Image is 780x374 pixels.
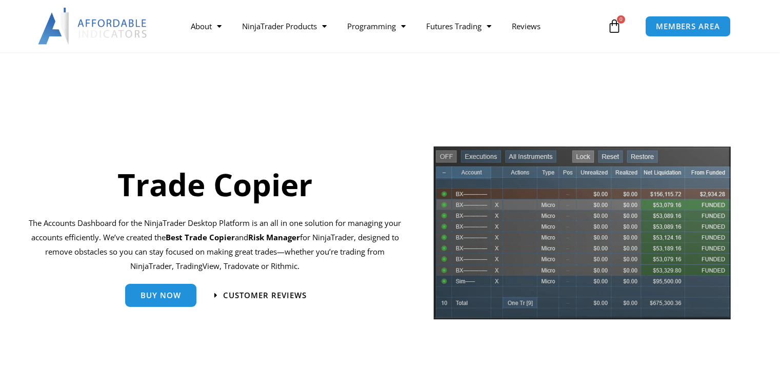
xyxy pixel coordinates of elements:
[38,8,148,45] img: LogoAI | Affordable Indicators – NinjaTrader
[617,15,625,24] span: 0
[248,232,300,242] strong: Risk Manager
[125,284,196,307] a: Buy Now
[223,292,307,299] span: Customer Reviews
[181,14,232,38] a: About
[29,163,402,206] h1: Trade Copier
[29,216,402,273] p: The Accounts Dashboard for the NinjaTrader Desktop Platform is an all in one solution for managin...
[502,14,551,38] a: Reviews
[656,23,720,30] span: MEMBERS AREA
[181,14,605,38] nav: Menu
[592,11,637,41] a: 0
[432,145,732,328] img: tradecopier | Affordable Indicators – NinjaTrader
[337,14,416,38] a: Programming
[232,14,337,38] a: NinjaTrader Products
[416,14,502,38] a: Futures Trading
[214,292,307,299] a: Customer Reviews
[645,16,731,37] a: MEMBERS AREA
[166,232,235,242] b: Best Trade Copier
[141,292,181,299] span: Buy Now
